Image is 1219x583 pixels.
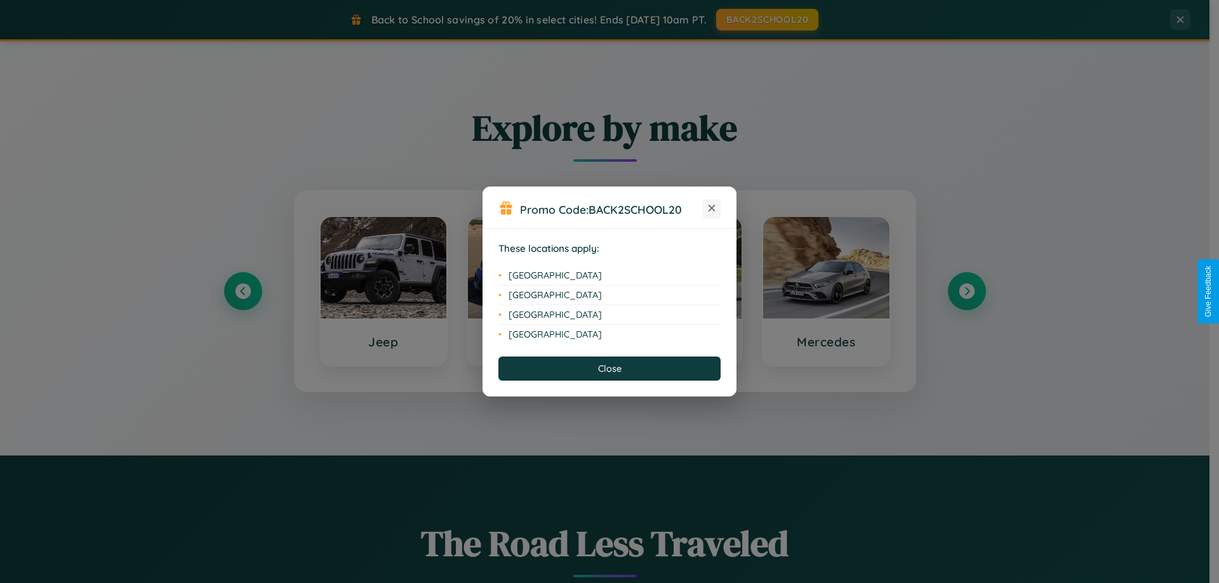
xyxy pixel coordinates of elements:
[498,242,599,254] strong: These locations apply:
[1204,266,1213,317] div: Give Feedback
[498,305,721,325] li: [GEOGRAPHIC_DATA]
[498,285,721,305] li: [GEOGRAPHIC_DATA]
[498,357,721,381] button: Close
[520,202,703,216] h3: Promo Code:
[498,325,721,344] li: [GEOGRAPHIC_DATA]
[589,202,682,216] b: BACK2SCHOOL20
[498,266,721,285] li: [GEOGRAPHIC_DATA]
